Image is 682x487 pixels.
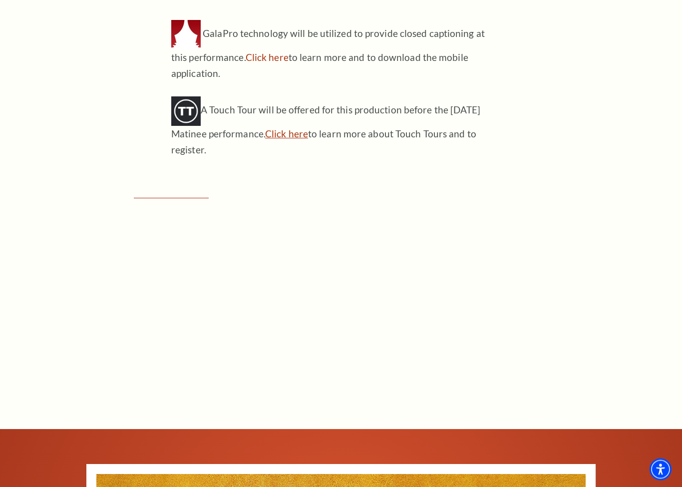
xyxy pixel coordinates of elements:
p: A Touch Tour will be offered for this production before the [DATE] Matinee performance. to learn ... [171,97,496,158]
p: GalaPro technology will be utilized to provide closed captioning at this performance. to learn mo... [171,20,496,82]
iframe: open-spotify [134,213,548,389]
img: GalaPro technology will be utilized to provide closed captioning at this performance. [171,20,201,50]
a: Click here to learn more about Touch Tours and to register [265,128,308,140]
img: A Touch Tour will be offered for this production before the Saturday, July 19 Matinee performance. [171,97,201,126]
a: Click here to learn more and to download the mobile application - open in a new tab [246,52,289,63]
div: Accessibility Menu [650,459,672,481]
